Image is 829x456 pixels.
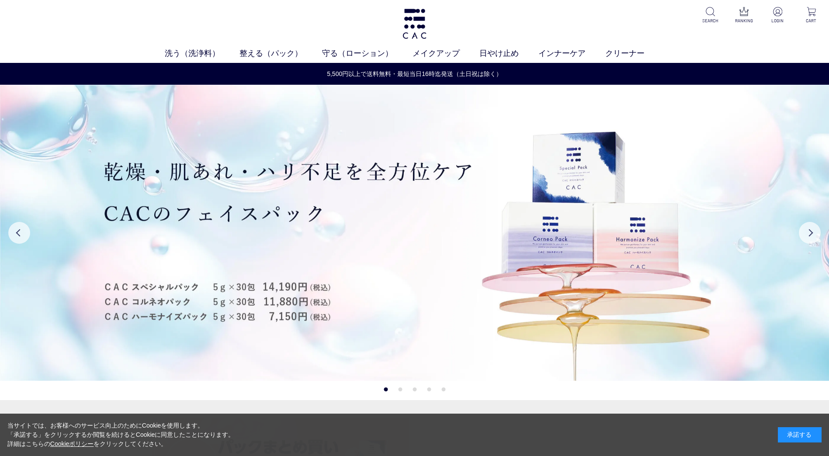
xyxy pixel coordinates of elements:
[700,17,721,24] p: SEARCH
[384,387,388,391] button: 1 of 5
[413,387,416,391] button: 3 of 5
[441,387,445,391] button: 5 of 5
[538,48,605,59] a: インナーケア
[322,48,413,59] a: 守る（ローション）
[733,7,755,24] a: RANKING
[801,7,822,24] a: CART
[733,17,755,24] p: RANKING
[165,48,239,59] a: 洗う（洗浄料）
[398,387,402,391] button: 2 of 5
[778,427,822,442] div: 承諾する
[413,48,479,59] a: メイクアップ
[700,7,721,24] a: SEARCH
[801,17,822,24] p: CART
[767,7,788,24] a: LOGIN
[479,48,538,59] a: 日やけ止め
[8,222,30,244] button: Previous
[427,387,431,391] button: 4 of 5
[799,222,821,244] button: Next
[0,69,829,79] a: 5,500円以上で送料無料・最短当日16時迄発送（土日祝は除く）
[401,9,428,39] img: logo
[50,440,94,447] a: Cookieポリシー
[239,48,322,59] a: 整える（パック）
[7,421,235,449] div: 当サイトでは、お客様へのサービス向上のためにCookieを使用します。 「承諾する」をクリックするか閲覧を続けるとCookieに同意したことになります。 詳細はこちらの をクリックしてください。
[767,17,788,24] p: LOGIN
[605,48,664,59] a: クリーナー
